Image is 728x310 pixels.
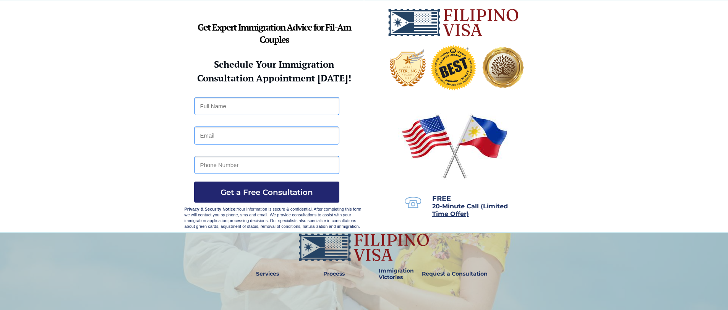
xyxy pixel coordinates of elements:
a: Services [251,265,284,283]
strong: Schedule Your Immigration [214,58,334,70]
a: Process [319,265,349,283]
strong: Immigration Victories [379,267,414,281]
strong: Consultation Appointment [DATE]! [197,72,351,84]
input: Full Name [194,97,339,115]
a: Immigration Victories [376,265,401,283]
strong: Services [256,270,279,277]
strong: Get Expert Immigration Advice for Fil-Am Couples [198,21,351,45]
strong: Process [323,270,345,277]
strong: Request a Consultation [422,270,488,277]
span: Your information is secure & confidential. After completing this form we will contact you by phon... [185,207,362,229]
input: Phone Number [194,156,339,174]
input: Email [194,127,339,144]
a: Request a Consultation [418,265,491,283]
strong: Privacy & Security Notice: [185,207,237,211]
span: Get a Free Consultation [194,188,339,197]
a: 20-Minute Call (Limited Time Offer) [432,203,508,217]
span: FREE [432,194,451,203]
button: Get a Free Consultation [194,182,339,203]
